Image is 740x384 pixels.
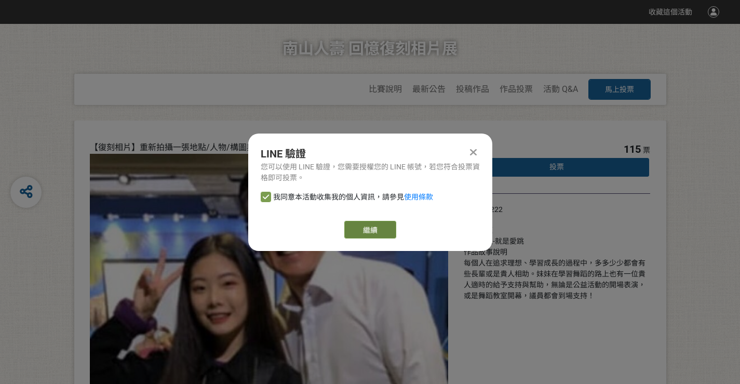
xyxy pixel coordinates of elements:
span: 【復刻相片】重新拍攝一張地點/人物/構圖與「舊照片」相似的作品 [90,142,338,152]
a: 最新公告 [412,84,446,94]
div: 舞動人生-就是愛跳 [464,236,651,247]
span: 作品故事說明 [464,248,507,256]
button: 馬上投票 [588,79,651,100]
a: 作品投票 [500,84,533,94]
a: 活動 Q&A [543,84,578,94]
div: 您可以使用 LINE 驗證，您需要授權您的 LINE 帳號，若您符合投票資格即可投票。 [261,162,480,183]
div: LINE 驗證 [261,146,480,162]
span: 投票 [549,163,564,171]
span: 票 [643,146,650,154]
a: 比賽說明 [369,84,402,94]
a: 繼續 [344,221,396,239]
div: 每個人在追求理想、學習成長的過程中，多多少少都會有些長輩或是貴人相助。妹妹在學習舞蹈的路上也有一位貴人適時的給予支持與幫助，無論是公益活動的開場表演，或是舞蹈教室開幕，議員都會到場支持！ [464,258,651,301]
h1: 南山人壽 回憶復刻相片展 [282,24,458,74]
span: 收藏這個活動 [649,8,692,16]
span: 115 [624,143,641,155]
span: 馬上投票 [605,85,634,94]
a: 投稿作品 [456,84,489,94]
a: 使用條款 [404,193,433,201]
span: 我同意本活動收集我的個人資訊，請參見 [273,192,433,203]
